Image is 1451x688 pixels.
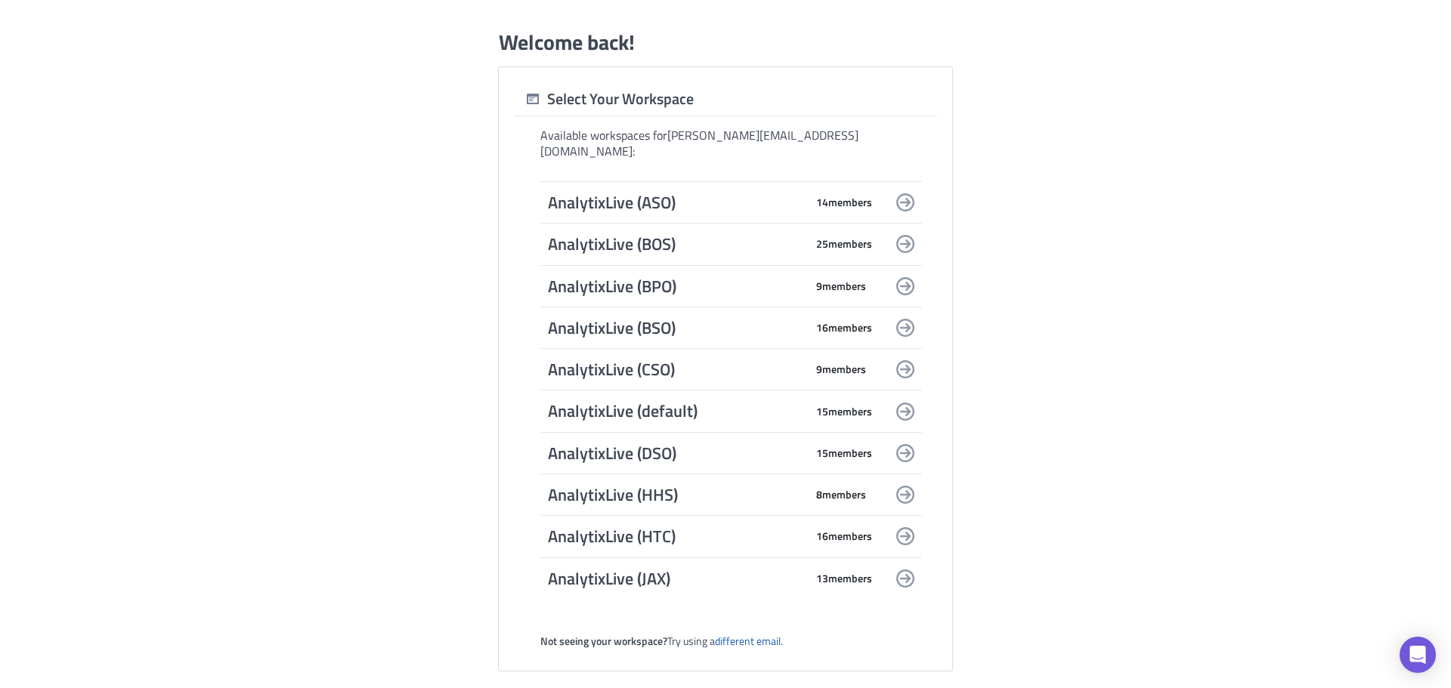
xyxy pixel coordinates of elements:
span: 25 member s [816,237,872,251]
div: Open Intercom Messenger [1400,637,1436,673]
span: AnalytixLive (default) [548,400,805,421]
span: AnalytixLive (BOS) [548,233,805,255]
span: 16 member s [816,321,872,335]
span: AnalytixLive (HTC) [548,526,805,547]
span: AnalytixLive (BPO) [548,276,805,297]
div: Available workspaces for [PERSON_NAME][EMAIL_ADDRESS][DOMAIN_NAME] : [540,128,922,159]
span: 15 member s [816,405,872,418]
span: AnalytixLive (ASO) [548,192,805,213]
span: 15 member s [816,446,872,460]
span: 9 member s [816,279,866,293]
span: 14 member s [816,196,872,209]
span: 8 member s [816,488,866,501]
strong: Not seeing your workspace? [540,633,667,649]
div: Try using a . [540,634,922,648]
h1: Welcome back! [499,29,635,56]
span: AnalytixLive (DSO) [548,443,805,464]
span: AnalytixLive (BSO) [548,317,805,338]
span: AnalytixLive (CSO) [548,359,805,380]
span: AnalytixLive (HHS) [548,484,805,505]
div: Select Your Workspace [514,89,694,109]
span: 16 member s [816,529,872,543]
span: 9 member s [816,363,866,376]
span: 13 member s [816,572,872,585]
span: AnalytixLive (JAX) [548,568,805,589]
a: different email [715,633,781,649]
